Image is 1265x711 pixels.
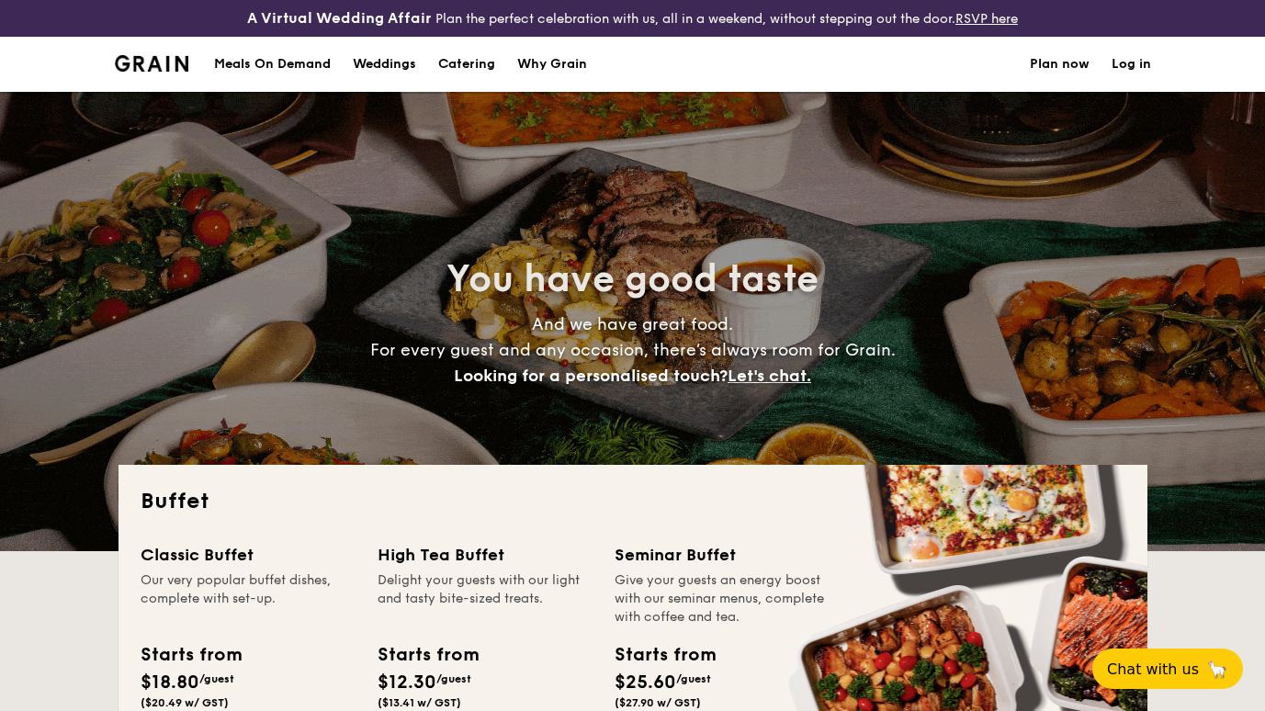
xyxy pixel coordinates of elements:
[378,571,593,626] div: Delight your guests with our light and tasty bite-sized treats.
[615,696,701,709] span: ($27.90 w/ GST)
[141,641,241,669] div: Starts from
[1107,660,1199,678] span: Chat with us
[247,7,432,29] h4: A Virtual Wedding Affair
[438,37,495,92] h1: Catering
[615,542,830,568] div: Seminar Buffet
[203,37,342,92] a: Meals On Demand
[353,37,416,92] div: Weddings
[141,542,356,568] div: Classic Buffet
[378,641,478,669] div: Starts from
[676,672,711,685] span: /guest
[199,672,234,685] span: /guest
[427,37,506,92] a: Catering
[615,641,715,669] div: Starts from
[378,542,593,568] div: High Tea Buffet
[214,37,331,92] div: Meals On Demand
[1030,37,1090,92] a: Plan now
[342,37,427,92] a: Weddings
[378,671,436,694] span: $12.30
[378,696,461,709] span: ($13.41 w/ GST)
[1112,37,1151,92] a: Log in
[211,7,1055,29] div: Plan the perfect celebration with us, all in a weekend, without stepping out the door.
[506,37,598,92] a: Why Grain
[517,37,587,92] div: Why Grain
[1206,659,1228,680] span: 🦙
[1092,649,1243,689] button: Chat with us🦙
[141,487,1125,516] h2: Buffet
[141,671,199,694] span: $18.80
[141,571,356,626] div: Our very popular buffet dishes, complete with set-up.
[436,672,471,685] span: /guest
[615,571,830,626] div: Give your guests an energy boost with our seminar menus, complete with coffee and tea.
[728,366,811,386] span: Let's chat.
[115,55,189,72] img: Grain
[141,696,229,709] span: ($20.49 w/ GST)
[115,55,189,72] a: Logotype
[615,671,676,694] span: $25.60
[955,11,1018,27] a: RSVP here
